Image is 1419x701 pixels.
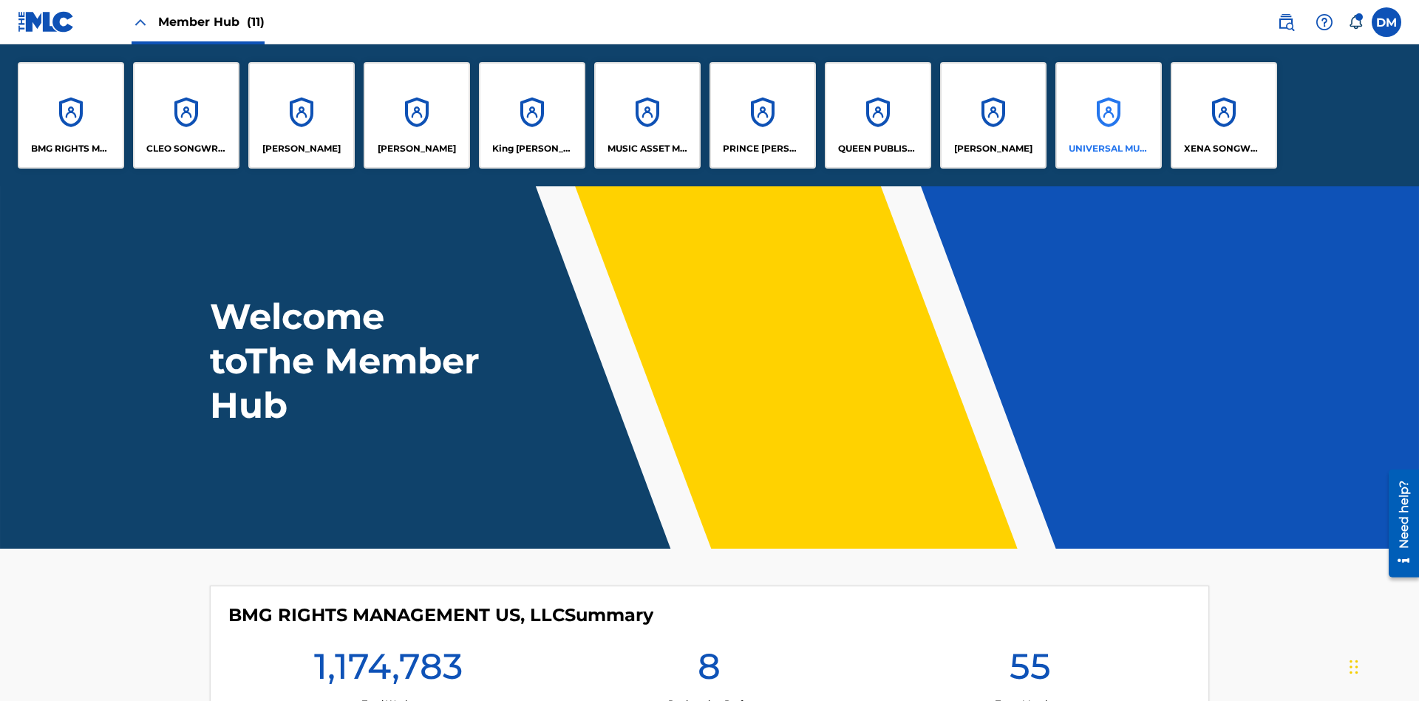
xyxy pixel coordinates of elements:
a: AccountsMUSIC ASSET MANAGEMENT (MAM) [594,62,701,169]
iframe: Chat Widget [1345,630,1419,701]
iframe: Resource Center [1378,464,1419,585]
a: AccountsQUEEN PUBLISHA [825,62,931,169]
img: MLC Logo [18,11,75,33]
a: AccountsPRINCE [PERSON_NAME] [709,62,816,169]
a: Accounts[PERSON_NAME] [248,62,355,169]
div: Help [1310,7,1339,37]
a: AccountsUNIVERSAL MUSIC PUB GROUP [1055,62,1162,169]
p: EYAMA MCSINGER [378,142,456,155]
a: AccountsKing [PERSON_NAME] [479,62,585,169]
div: User Menu [1372,7,1401,37]
p: King McTesterson [492,142,573,155]
p: QUEEN PUBLISHA [838,142,919,155]
a: Accounts[PERSON_NAME] [364,62,470,169]
p: MUSIC ASSET MANAGEMENT (MAM) [608,142,688,155]
p: CLEO SONGWRITER [146,142,227,155]
p: XENA SONGWRITER [1184,142,1265,155]
a: AccountsBMG RIGHTS MANAGEMENT US, LLC [18,62,124,169]
h1: 1,174,783 [314,644,463,697]
h4: BMG RIGHTS MANAGEMENT US, LLC [228,604,653,626]
p: BMG RIGHTS MANAGEMENT US, LLC [31,142,112,155]
img: search [1277,13,1295,31]
p: PRINCE MCTESTERSON [723,142,803,155]
a: Accounts[PERSON_NAME] [940,62,1047,169]
a: AccountsXENA SONGWRITER [1171,62,1277,169]
span: (11) [247,15,265,29]
p: UNIVERSAL MUSIC PUB GROUP [1069,142,1149,155]
h1: 8 [698,644,721,697]
h1: 55 [1010,644,1051,697]
a: AccountsCLEO SONGWRITER [133,62,239,169]
span: Member Hub [158,13,265,30]
div: Notifications [1348,15,1363,30]
p: RONALD MCTESTERSON [954,142,1032,155]
img: help [1316,13,1333,31]
p: ELVIS COSTELLO [262,142,341,155]
a: Public Search [1271,7,1301,37]
div: Drag [1350,645,1358,689]
h1: Welcome to The Member Hub [210,294,486,427]
img: Close [132,13,149,31]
